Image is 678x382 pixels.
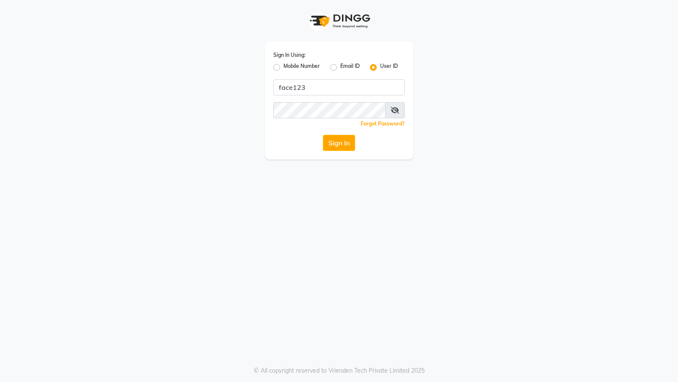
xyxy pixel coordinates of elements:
[380,62,398,72] label: User ID
[323,135,355,151] button: Sign In
[305,8,373,33] img: logo1.svg
[361,120,405,127] a: Forgot Password?
[340,62,360,72] label: Email ID
[273,51,306,59] label: Sign In Using:
[273,102,386,118] input: Username
[283,62,320,72] label: Mobile Number
[273,79,405,95] input: Username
